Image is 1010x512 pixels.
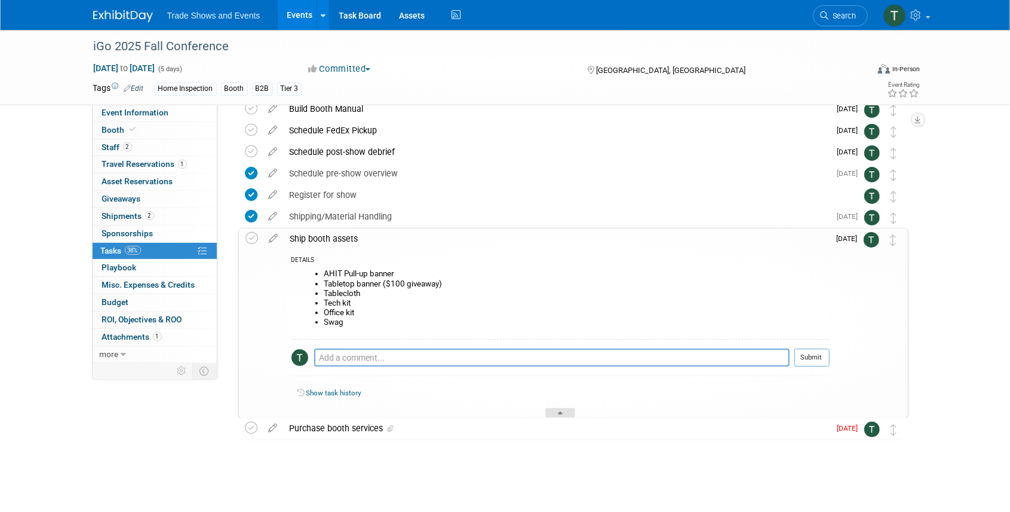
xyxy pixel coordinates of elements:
[277,83,302,95] div: Tier 3
[93,82,144,96] td: Tags
[864,232,879,248] img: Tiff Wagner
[813,5,868,26] a: Search
[93,191,217,208] a: Giveaways
[887,82,919,88] div: Event Rating
[864,422,880,437] img: Tiff Wagner
[102,297,129,307] span: Budget
[864,124,880,139] img: Tiff Wagner
[324,279,830,289] li: Tabletop banner ($100 giveaway)
[891,234,897,246] i: Move task
[794,349,830,367] button: Submit
[284,163,830,184] div: Schedule pre-show overview
[178,160,187,169] span: 1
[878,64,890,74] img: Format-Inperson.png
[93,139,217,156] a: Staff2
[324,269,830,279] li: AHIT Pull-up banner
[284,142,830,162] div: Schedule post-show debrief
[891,424,897,435] i: Move task
[102,315,182,324] span: ROI, Objectives & ROO
[837,424,864,432] span: [DATE]
[837,126,864,135] span: [DATE]
[93,329,217,346] a: Attachments1
[864,167,880,182] img: Tiff Wagner
[306,389,361,397] a: Show task history
[93,225,217,242] a: Sponsorships
[155,83,217,95] div: Home Inspection
[596,66,745,75] span: [GEOGRAPHIC_DATA], [GEOGRAPHIC_DATA]
[284,185,840,205] div: Register for show
[291,256,830,266] div: DETAILS
[101,246,141,255] span: Tasks
[102,263,137,272] span: Playbook
[102,108,169,117] span: Event Information
[891,105,897,116] i: Move task
[93,243,217,260] a: Tasks38%
[829,11,856,20] span: Search
[125,246,141,255] span: 38%
[102,280,195,289] span: Misc. Expenses & Credits
[864,145,880,161] img: Tiff Wagner
[891,126,897,138] i: Move task
[93,260,217,276] a: Playbook
[304,63,375,75] button: Committed
[837,105,864,113] span: [DATE]
[324,308,830,318] li: Office kit
[263,147,284,157] a: edit
[324,318,830,327] li: Swag
[263,211,284,222] a: edit
[102,176,173,186] span: Asset Reservations
[93,173,217,190] a: Asset Reservations
[102,125,139,135] span: Booth
[263,103,284,114] a: edit
[93,277,217,294] a: Misc. Expenses & Credits
[102,332,162,342] span: Attachments
[837,212,864,221] span: [DATE]
[102,142,132,152] span: Staff
[263,168,284,179] a: edit
[864,188,880,204] img: Tiff Wagner
[892,65,920,74] div: In-Person
[93,294,217,311] a: Budget
[192,363,217,379] td: Toggle Event Tabs
[102,211,154,221] span: Shipments
[102,159,187,169] span: Travel Reservations
[883,4,906,27] img: Tiff Wagner
[891,212,897,224] i: Move task
[797,62,920,80] div: Event Format
[102,228,154,238] span: Sponsorships
[172,363,193,379] td: Personalize Event Tab Strip
[324,298,830,308] li: Tech kit
[864,102,880,118] img: Tiff Wagner
[263,233,284,244] a: edit
[145,211,154,220] span: 2
[891,169,897,181] i: Move task
[263,423,284,434] a: edit
[130,126,136,133] i: Booth reservation complete
[891,191,897,202] i: Move task
[90,36,850,57] div: iGo 2025 Fall Conference
[124,84,144,93] a: Edit
[153,332,162,341] span: 1
[123,142,132,151] span: 2
[93,63,156,74] span: [DATE] [DATE]
[221,83,248,95] div: Booth
[93,105,217,121] a: Event Information
[864,210,880,225] img: Tiff Wagner
[284,418,830,438] div: Purchase booth services
[291,349,308,366] img: Tiff Wagner
[284,120,830,141] div: Schedule FedEx Pickup
[284,99,830,119] div: Build Booth Manual
[891,148,897,159] i: Move task
[284,228,830,249] div: Ship booth assets
[263,190,284,200] a: edit
[167,11,260,20] span: Trade Shows and Events
[252,83,273,95] div: B2B
[100,349,119,359] span: more
[102,194,141,203] span: Giveaways
[837,169,864,178] span: [DATE]
[93,10,153,22] img: ExhibitDay
[93,156,217,173] a: Travel Reservations1
[93,312,217,328] a: ROI, Objectives & ROO
[837,148,864,156] span: [DATE]
[93,208,217,225] a: Shipments2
